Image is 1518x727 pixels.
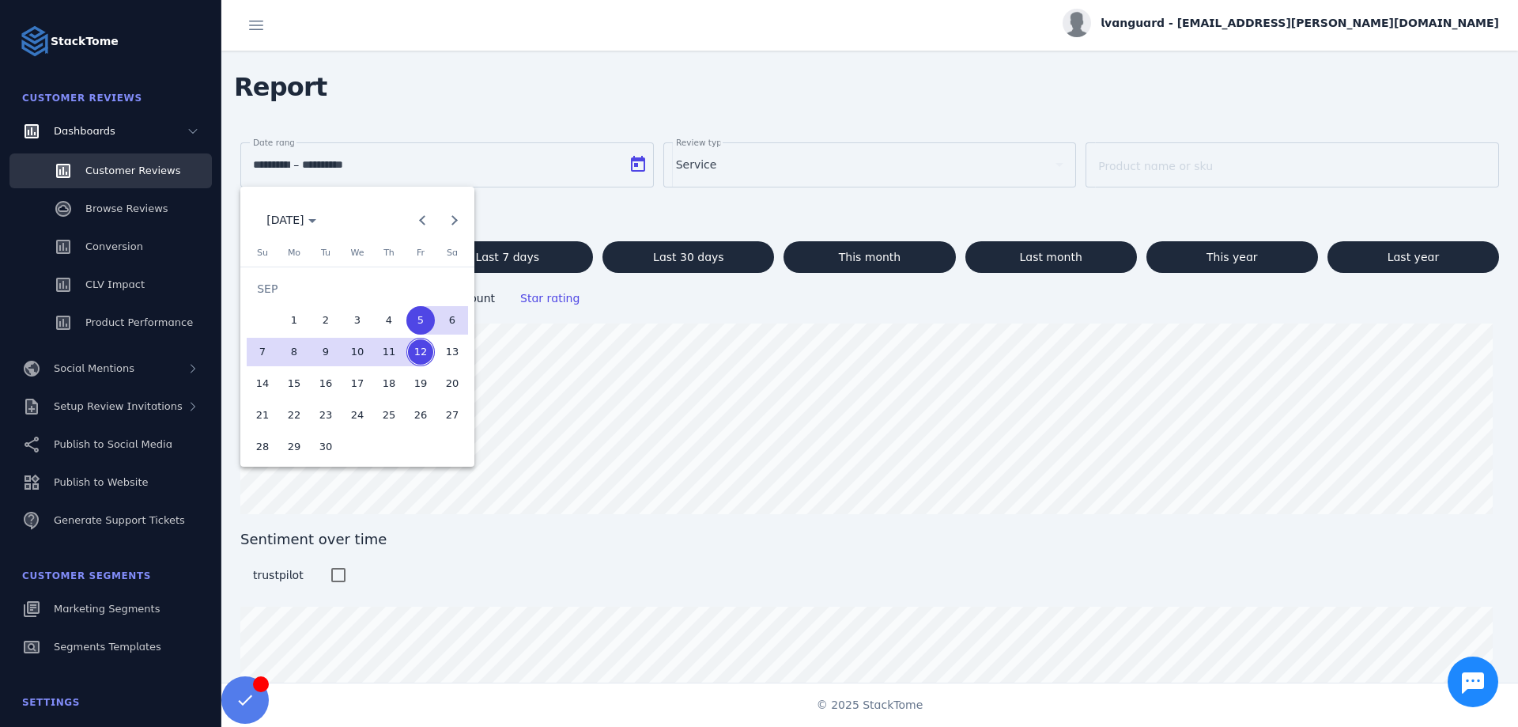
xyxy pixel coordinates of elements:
[407,204,439,236] button: Previous month
[310,399,342,431] button: 09/23/2025
[278,368,310,399] button: 09/15/2025
[312,306,340,335] span: 2
[343,306,372,335] span: 3
[436,336,468,368] button: 09/13/2025
[375,369,403,398] span: 18
[343,401,372,430] span: 24
[312,433,340,461] span: 30
[447,248,458,258] span: Sa
[406,401,435,430] span: 26
[321,248,330,258] span: Tu
[248,338,277,366] span: 7
[288,248,300,258] span: Mo
[406,369,435,398] span: 19
[248,369,277,398] span: 14
[438,306,466,335] span: 6
[436,305,468,336] button: 09/06/2025
[343,369,372,398] span: 17
[373,368,405,399] button: 09/18/2025
[247,368,278,399] button: 09/14/2025
[342,336,373,368] button: 09/10/2025
[280,306,308,335] span: 1
[247,273,468,305] td: SEP
[438,369,466,398] span: 20
[373,336,405,368] button: 09/11/2025
[405,305,436,336] button: 09/05/2025
[439,204,470,236] button: Next month
[436,399,468,431] button: 09/27/2025
[248,433,277,461] span: 28
[278,336,310,368] button: 09/08/2025
[342,368,373,399] button: 09/17/2025
[375,338,403,366] span: 11
[342,399,373,431] button: 09/24/2025
[247,431,278,463] button: 09/28/2025
[310,431,342,463] button: 09/30/2025
[247,336,278,368] button: 09/07/2025
[436,368,468,399] button: 09/20/2025
[278,431,310,463] button: 09/29/2025
[406,306,435,335] span: 5
[406,338,435,366] span: 12
[383,248,395,258] span: Th
[312,338,340,366] span: 9
[417,248,425,258] span: Fr
[351,248,364,258] span: We
[280,338,308,366] span: 8
[310,368,342,399] button: 09/16/2025
[405,368,436,399] button: 09/19/2025
[257,248,268,258] span: Su
[375,306,403,335] span: 4
[266,214,304,226] span: [DATE]
[278,305,310,336] button: 09/01/2025
[310,305,342,336] button: 09/02/2025
[251,204,331,236] button: Choose month and year
[280,401,308,430] span: 22
[405,336,436,368] button: 09/12/2025
[247,399,278,431] button: 09/21/2025
[342,305,373,336] button: 09/03/2025
[312,401,340,430] span: 23
[312,369,340,398] span: 16
[248,401,277,430] span: 21
[280,433,308,461] span: 29
[373,399,405,431] button: 09/25/2025
[375,401,403,430] span: 25
[405,399,436,431] button: 09/26/2025
[310,336,342,368] button: 09/09/2025
[278,399,310,431] button: 09/22/2025
[438,338,466,366] span: 13
[373,305,405,336] button: 09/04/2025
[343,338,372,366] span: 10
[438,401,466,430] span: 27
[280,369,308,398] span: 15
